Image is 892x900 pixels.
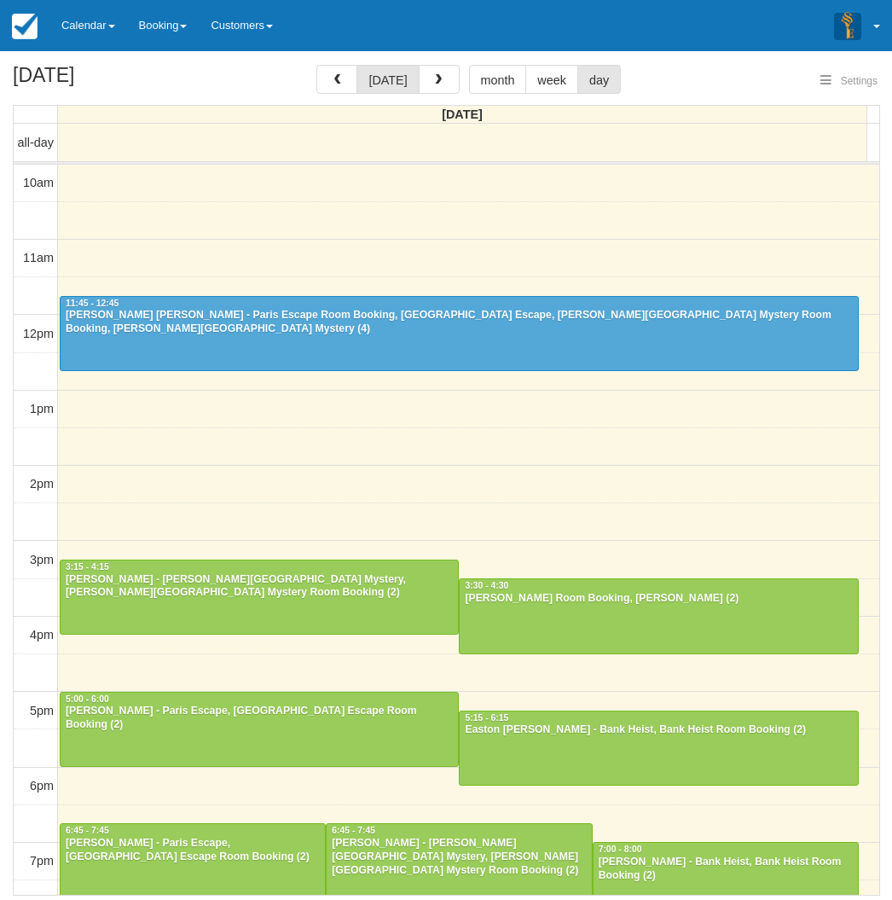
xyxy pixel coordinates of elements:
[442,107,483,121] span: [DATE]
[30,553,54,566] span: 3pm
[60,560,459,635] a: 3:15 - 4:15[PERSON_NAME] - [PERSON_NAME][GEOGRAPHIC_DATA] Mystery, [PERSON_NAME][GEOGRAPHIC_DATA]...
[599,845,642,854] span: 7:00 - 8:00
[23,327,54,340] span: 12pm
[326,823,592,898] a: 6:45 - 7:45[PERSON_NAME] - [PERSON_NAME][GEOGRAPHIC_DATA] Mystery, [PERSON_NAME][GEOGRAPHIC_DATA]...
[23,176,54,189] span: 10am
[577,65,621,94] button: day
[332,826,375,835] span: 6:45 - 7:45
[60,296,859,371] a: 11:45 - 12:45[PERSON_NAME] [PERSON_NAME] - Paris Escape Room Booking, [GEOGRAPHIC_DATA] Escape, [...
[66,562,109,572] span: 3:15 - 4:15
[12,14,38,39] img: checkfront-main-nav-mini-logo.png
[18,136,54,149] span: all-day
[469,65,527,94] button: month
[30,477,54,491] span: 2pm
[66,694,109,704] span: 5:00 - 6:00
[464,592,853,606] div: [PERSON_NAME] Room Booking, [PERSON_NAME] (2)
[465,713,508,723] span: 5:15 - 6:15
[30,704,54,717] span: 5pm
[459,578,858,653] a: 3:30 - 4:30[PERSON_NAME] Room Booking, [PERSON_NAME] (2)
[30,854,54,868] span: 7pm
[30,779,54,793] span: 6pm
[65,705,454,732] div: [PERSON_NAME] - Paris Escape, [GEOGRAPHIC_DATA] Escape Room Booking (2)
[810,69,888,94] button: Settings
[356,65,419,94] button: [DATE]
[465,581,508,590] span: 3:30 - 4:30
[464,723,853,737] div: Easton [PERSON_NAME] - Bank Heist, Bank Heist Room Booking (2)
[23,251,54,264] span: 11am
[65,837,321,864] div: [PERSON_NAME] - Paris Escape, [GEOGRAPHIC_DATA] Escape Room Booking (2)
[459,711,858,786] a: 5:15 - 6:15Easton [PERSON_NAME] - Bank Heist, Bank Heist Room Booking (2)
[598,856,854,883] div: [PERSON_NAME] - Bank Heist, Bank Heist Room Booking (2)
[65,573,454,601] div: [PERSON_NAME] - [PERSON_NAME][GEOGRAPHIC_DATA] Mystery, [PERSON_NAME][GEOGRAPHIC_DATA] Mystery Ro...
[331,837,587,878] div: [PERSON_NAME] - [PERSON_NAME][GEOGRAPHIC_DATA] Mystery, [PERSON_NAME][GEOGRAPHIC_DATA] Mystery Ro...
[13,65,229,96] h2: [DATE]
[65,309,854,336] div: [PERSON_NAME] [PERSON_NAME] - Paris Escape Room Booking, [GEOGRAPHIC_DATA] Escape, [PERSON_NAME][...
[834,12,861,39] img: A3
[30,628,54,642] span: 4pm
[60,823,326,898] a: 6:45 - 7:45[PERSON_NAME] - Paris Escape, [GEOGRAPHIC_DATA] Escape Room Booking (2)
[66,826,109,835] span: 6:45 - 7:45
[525,65,578,94] button: week
[66,299,119,308] span: 11:45 - 12:45
[30,402,54,415] span: 1pm
[841,75,878,87] span: Settings
[60,692,459,767] a: 5:00 - 6:00[PERSON_NAME] - Paris Escape, [GEOGRAPHIC_DATA] Escape Room Booking (2)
